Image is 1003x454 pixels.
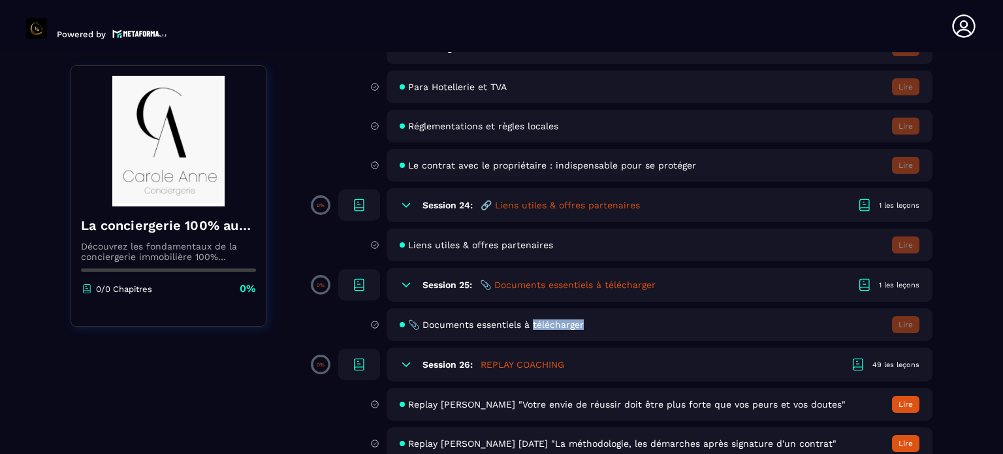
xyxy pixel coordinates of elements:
p: 0/0 Chapitres [96,284,152,294]
img: logo-branding [26,18,47,39]
img: logo [112,28,167,39]
button: Lire [892,78,919,95]
p: Powered by [57,29,106,39]
button: Lire [892,236,919,253]
button: Lire [892,396,919,413]
span: 📎 Documents essentiels à télécharger [408,319,584,330]
h6: Session 26: [422,359,473,370]
h5: REPLAY COACHING [481,358,564,371]
p: Découvrez les fondamentaux de la conciergerie immobilière 100% automatisée. Cette formation est c... [81,241,256,262]
p: 0% [240,282,256,296]
p: 0% [317,203,325,208]
button: Lire [892,435,919,452]
button: Lire [892,316,919,333]
p: 0% [317,362,325,368]
div: 1 les leçons [879,280,919,290]
button: Lire [892,118,919,135]
span: Replay [PERSON_NAME] [DATE] "La méthodologie, les démarches après signature d'un contrat" [408,438,836,449]
img: banner [81,76,256,206]
button: Lire [892,157,919,174]
p: 0% [317,282,325,288]
span: Le contrat avec le propriétaire : indispensable pour se protéger [408,160,696,170]
h5: 🔗 Liens utiles & offres partenaires [481,199,640,212]
h6: Session 24: [422,200,473,210]
div: 1 les leçons [879,201,919,210]
h4: La conciergerie 100% automatisée [81,216,256,235]
h5: 📎 Documents essentiels à télécharger [480,278,656,291]
div: 49 les leçons [872,360,919,370]
span: Para Hotellerie et TVA [408,82,507,92]
h6: Session 25: [422,280,472,290]
span: Réglementations et règles locales [408,121,558,131]
span: Replay [PERSON_NAME] "Votre envie de réussir doit être plus forte que vos peurs et vos doutes" [408,399,846,410]
span: Liens utiles & offres partenaires [408,240,553,250]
